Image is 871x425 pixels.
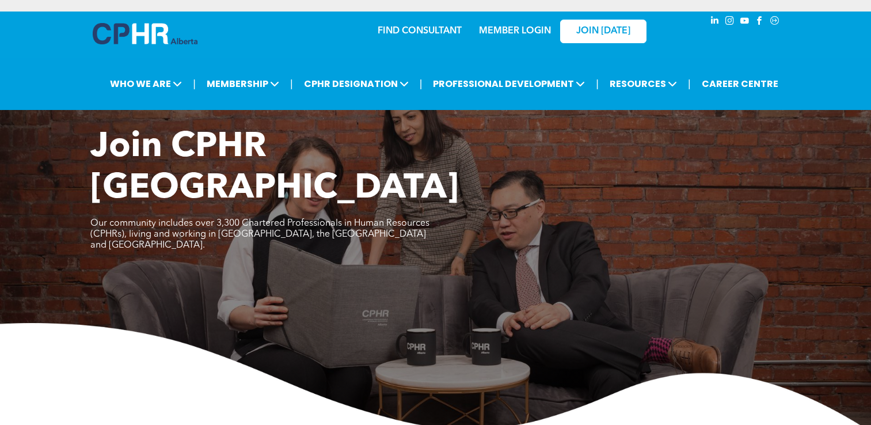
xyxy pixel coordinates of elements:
li: | [290,72,293,96]
li: | [420,72,423,96]
a: instagram [724,14,736,30]
li: | [688,72,691,96]
span: Join CPHR [GEOGRAPHIC_DATA] [90,130,459,206]
a: CAREER CENTRE [698,73,782,94]
a: linkedin [709,14,721,30]
img: A blue and white logo for cp alberta [93,23,197,44]
span: MEMBERSHIP [203,73,283,94]
span: Our community includes over 3,300 Chartered Professionals in Human Resources (CPHRs), living and ... [90,219,429,250]
a: Social network [769,14,781,30]
span: CPHR DESIGNATION [301,73,412,94]
li: | [193,72,196,96]
li: | [596,72,599,96]
a: JOIN [DATE] [560,20,646,43]
span: RESOURCES [606,73,680,94]
a: FIND CONSULTANT [378,26,462,36]
a: MEMBER LOGIN [479,26,551,36]
a: youtube [739,14,751,30]
span: JOIN [DATE] [576,26,630,37]
span: PROFESSIONAL DEVELOPMENT [429,73,588,94]
span: WHO WE ARE [107,73,185,94]
a: facebook [754,14,766,30]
